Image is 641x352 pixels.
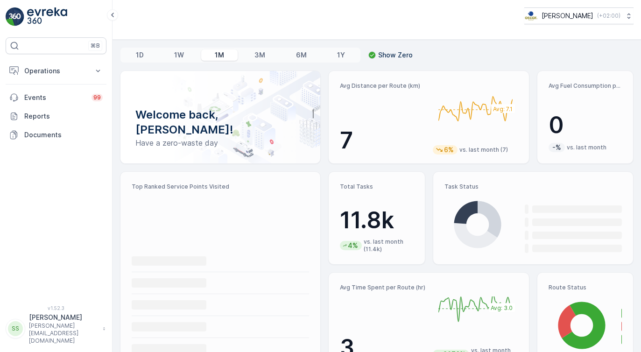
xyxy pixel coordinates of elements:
[524,11,538,21] img: basis-logo_rgb2x.png
[567,144,606,151] p: vs. last month
[347,241,359,250] p: 4%
[29,322,98,345] p: [PERSON_NAME][EMAIL_ADDRESS][DOMAIN_NAME]
[6,126,106,144] a: Documents
[29,313,98,322] p: [PERSON_NAME]
[93,94,101,101] p: 99
[549,284,622,291] p: Route Status
[6,305,106,311] span: v 1.52.3
[549,82,622,90] p: Avg Fuel Consumption per Route (lt)
[135,107,305,137] p: Welcome back, [PERSON_NAME]!
[174,50,184,60] p: 1W
[135,137,305,148] p: Have a zero-waste day
[551,143,562,152] p: -%
[443,145,455,155] p: 6%
[132,183,309,190] p: Top Ranked Service Points Visited
[24,130,103,140] p: Documents
[542,11,593,21] p: [PERSON_NAME]
[136,50,144,60] p: 1D
[597,12,620,20] p: ( +02:00 )
[24,112,103,121] p: Reports
[24,93,86,102] p: Events
[296,50,307,60] p: 6M
[24,66,88,76] p: Operations
[215,50,224,60] p: 1M
[364,238,413,253] p: vs. last month (11.4k)
[6,62,106,80] button: Operations
[340,206,413,234] p: 11.8k
[8,321,23,336] div: SS
[340,127,425,155] p: 7
[6,107,106,126] a: Reports
[91,42,100,49] p: ⌘B
[254,50,265,60] p: 3M
[378,50,413,60] p: Show Zero
[6,313,106,345] button: SS[PERSON_NAME][PERSON_NAME][EMAIL_ADDRESS][DOMAIN_NAME]
[6,7,24,26] img: logo
[337,50,345,60] p: 1Y
[340,284,425,291] p: Avg Time Spent per Route (hr)
[549,111,622,139] p: 0
[6,88,106,107] a: Events99
[524,7,634,24] button: [PERSON_NAME](+02:00)
[27,7,67,26] img: logo_light-DOdMpM7g.png
[444,183,622,190] p: Task Status
[459,146,508,154] p: vs. last month (7)
[340,82,425,90] p: Avg Distance per Route (km)
[340,183,413,190] p: Total Tasks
